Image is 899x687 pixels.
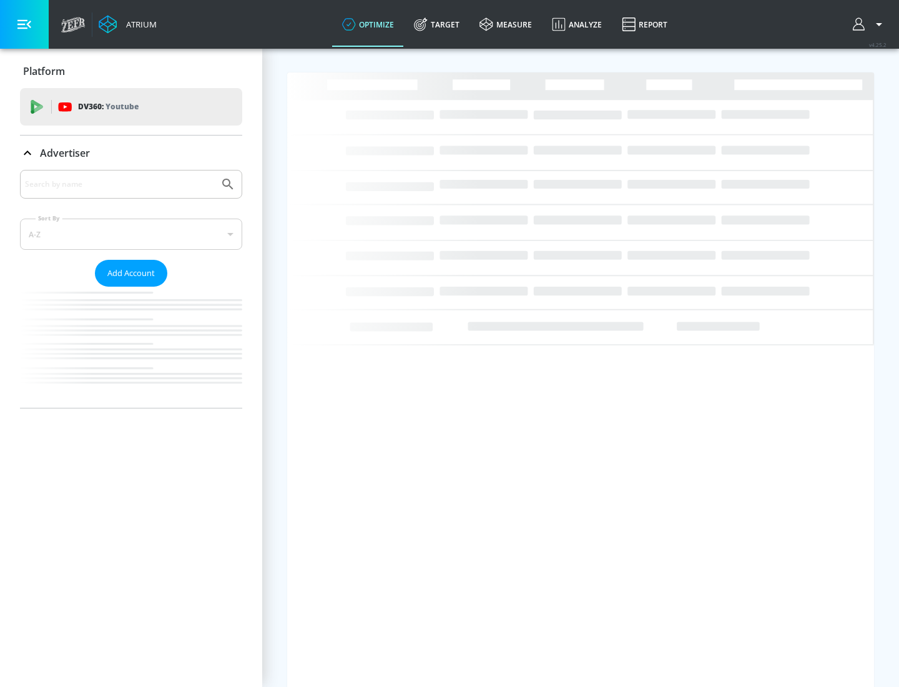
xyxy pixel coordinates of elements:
p: Youtube [106,100,139,113]
div: A-Z [20,219,242,250]
a: Report [612,2,677,47]
a: Target [404,2,469,47]
div: DV360: Youtube [20,88,242,126]
div: Advertiser [20,136,242,171]
p: Platform [23,64,65,78]
p: DV360: [78,100,139,114]
nav: list of Advertiser [20,287,242,408]
a: Atrium [99,15,157,34]
p: Advertiser [40,146,90,160]
label: Sort By [36,214,62,222]
div: Advertiser [20,170,242,408]
a: optimize [332,2,404,47]
a: measure [469,2,542,47]
div: Platform [20,54,242,89]
span: Add Account [107,266,155,280]
div: Atrium [121,19,157,30]
input: Search by name [25,176,214,192]
span: v 4.25.2 [869,41,887,48]
a: Analyze [542,2,612,47]
button: Add Account [95,260,167,287]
